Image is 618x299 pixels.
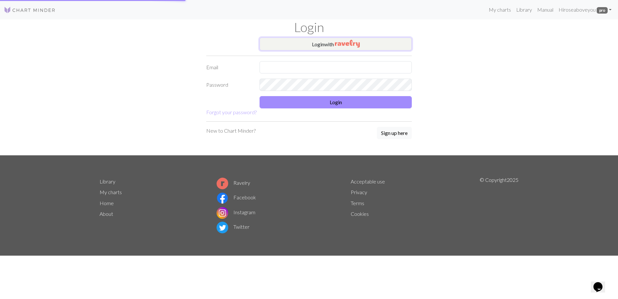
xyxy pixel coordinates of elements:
h1: Login [96,19,522,35]
span: pro [597,7,608,14]
a: About [100,211,113,217]
img: Ravelry logo [217,178,228,189]
a: My charts [486,3,514,16]
a: Ravelry [217,180,250,186]
a: My charts [100,189,122,195]
a: Privacy [351,189,367,195]
a: Sign up here [377,127,412,140]
button: Loginwith [260,38,412,50]
a: Cookies [351,211,369,217]
img: Ravelry [335,40,360,48]
a: Hiroseaboveyou pro [556,3,614,16]
button: Login [260,96,412,108]
a: Twitter [217,224,250,230]
img: Facebook logo [217,192,228,204]
p: © Copyright 2025 [480,176,518,235]
img: Twitter logo [217,222,228,233]
a: Terms [351,200,364,206]
a: Manual [535,3,556,16]
label: Password [202,79,256,91]
a: Facebook [217,194,256,200]
a: Home [100,200,114,206]
img: Logo [4,6,56,14]
a: Instagram [217,209,255,215]
button: Sign up here [377,127,412,139]
label: Email [202,61,256,73]
a: Acceptable use [351,178,385,184]
p: New to Chart Minder? [206,127,256,135]
a: Library [514,3,535,16]
a: Forgot your password? [206,109,257,115]
iframe: chat widget [591,273,612,293]
a: Library [100,178,115,184]
img: Instagram logo [217,207,228,219]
